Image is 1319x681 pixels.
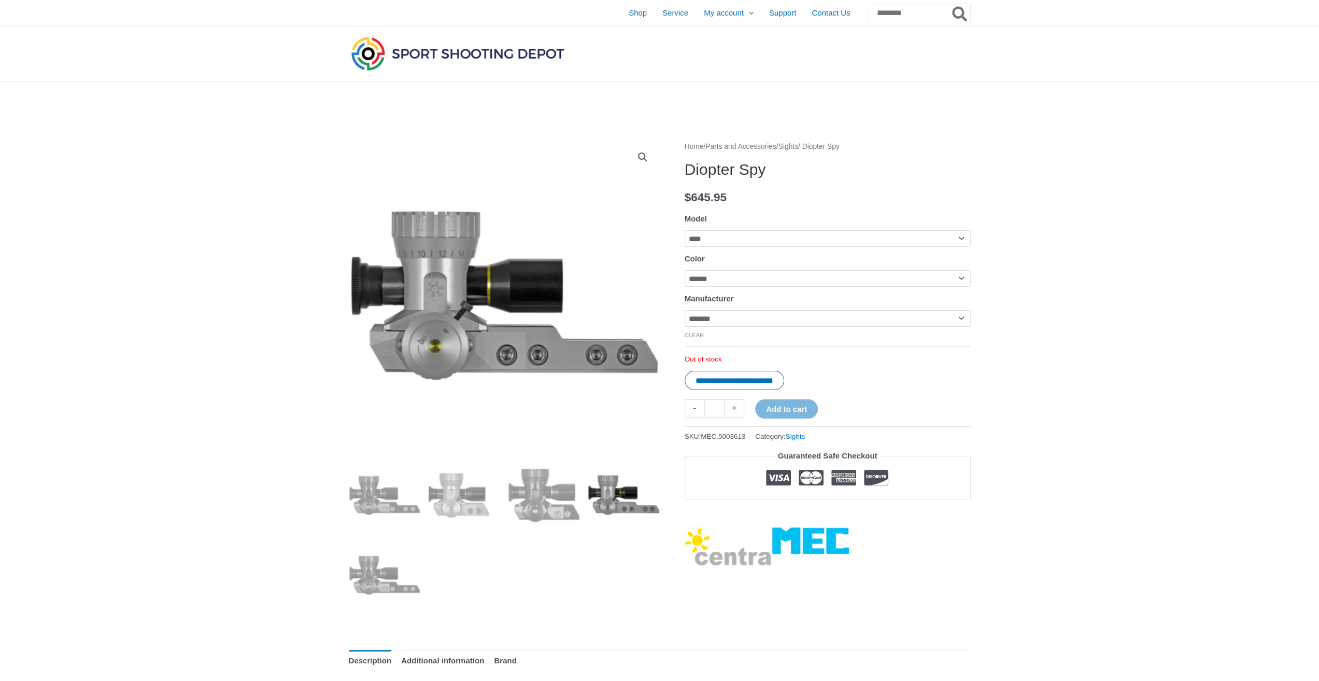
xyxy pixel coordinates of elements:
iframe: Customer reviews powered by Trustpilot [685,507,971,520]
bdi: 645.95 [685,191,727,204]
a: Parts and Accessories [705,143,776,150]
a: Clear options [685,332,704,338]
span: MEC.5003613 [701,433,745,440]
button: Add to cart [755,399,818,419]
a: - [685,399,704,418]
a: Additional information [401,650,484,672]
nav: Breadcrumb [685,140,971,154]
span: SKU: [685,430,746,443]
legend: Guaranteed Safe Checkout [774,449,882,463]
label: Color [685,254,705,263]
p: Out of stock [685,355,971,364]
a: Brand [494,650,516,672]
img: Diopter Spy - Image 4 [588,459,660,531]
input: Product quantity [704,399,725,418]
label: Model [685,214,707,223]
img: Diopter Spy [349,539,421,611]
img: Diopter Spy - Image 3 [508,459,580,531]
img: Sport Shooting Depot [349,34,566,73]
a: Centra [685,527,772,570]
span: Category: [755,430,805,443]
button: Search [950,4,970,22]
a: + [725,399,744,418]
span: $ [685,191,691,204]
a: View full-screen image gallery [633,148,652,166]
a: Home [685,143,704,150]
a: MEC [772,527,849,570]
a: Sights [778,143,798,150]
a: Sights [786,433,805,440]
img: Diopter Spy - Image 2 [428,459,500,531]
label: Manufacturer [685,294,734,303]
img: Diopter Spy [349,459,421,531]
h1: Diopter Spy [685,160,971,179]
a: Description [349,650,392,672]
